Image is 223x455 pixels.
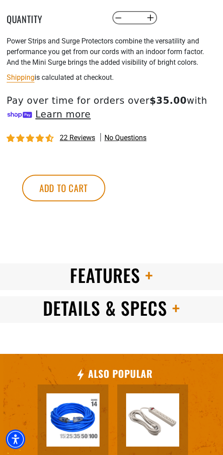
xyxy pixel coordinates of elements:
div: Accessibility Menu [6,430,25,449]
img: 6-Outlet Grounded Surge Protector [126,394,179,447]
span: 22 reviews [60,134,95,142]
span: No questions [104,133,146,143]
p: Power Strips and Surge Protectors combine the versatility and performance you get from our cords ... [7,36,216,68]
span: Features [70,262,141,289]
button: Add to cart [22,175,105,202]
h2: Also Popular [88,368,152,380]
a: Shipping [7,74,35,82]
label: Quantity [7,12,51,24]
div: is calculated at checkout. [7,72,216,84]
span: 4.36 stars [7,135,55,143]
img: Indoor Dual Lighted Extension Cord w/ Safety CGM [46,394,100,447]
span: Details & Specs [43,295,167,322]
